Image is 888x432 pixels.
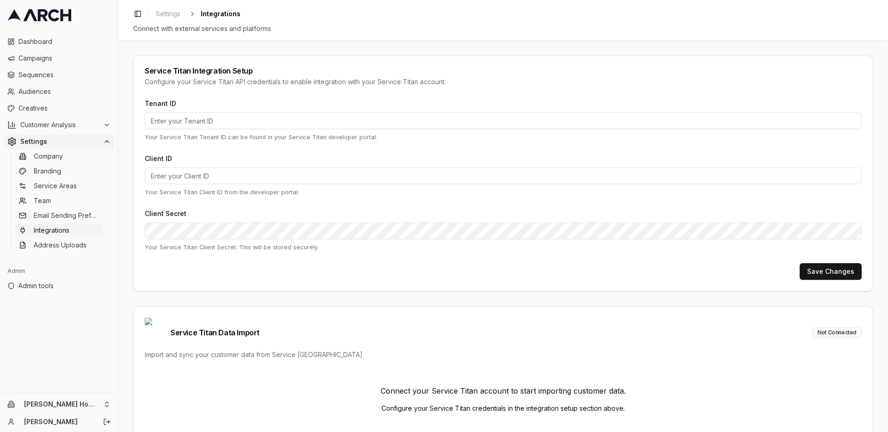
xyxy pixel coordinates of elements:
[4,397,114,412] button: [PERSON_NAME] Home Services
[145,318,167,347] img: Service Titan logo
[4,34,114,49] a: Dashboard
[24,417,93,426] a: [PERSON_NAME]
[34,196,51,205] span: Team
[145,188,862,197] p: Your Service Titan Client ID from the developer portal.
[156,9,180,19] span: Settings
[18,54,111,63] span: Campaigns
[4,68,114,82] a: Sequences
[145,385,862,396] p: Connect your Service Titan account to start importing customer data.
[15,179,103,192] a: Service Areas
[145,133,862,142] p: Your Service Titan Tenant ID can be found in your Service Titan developer portal.
[100,415,113,428] button: Log out
[145,318,259,347] span: Service Titan Data Import
[145,77,862,86] div: Configure your Service Titan API credentials to enable integration with your Service Titan account.
[34,181,77,191] span: Service Areas
[4,51,114,66] a: Campaigns
[15,194,103,207] a: Team
[152,7,240,20] nav: breadcrumb
[18,87,111,96] span: Audiences
[4,278,114,293] a: Admin tools
[15,209,103,222] a: Email Sending Preferences
[15,224,103,237] a: Integrations
[800,263,862,280] button: Save Changes
[4,84,114,99] a: Audiences
[152,7,184,20] a: Settings
[201,9,240,19] span: Integrations
[15,239,103,252] a: Address Uploads
[34,226,69,235] span: Integrations
[34,152,63,161] span: Company
[24,400,99,408] span: [PERSON_NAME] Home Services
[145,99,176,107] label: Tenant ID
[145,67,862,74] div: Service Titan Integration Setup
[15,150,103,163] a: Company
[34,241,86,250] span: Address Uploads
[4,134,114,149] button: Settings
[18,70,111,80] span: Sequences
[145,243,862,252] p: Your Service Titan Client Secret. This will be stored securely.
[4,117,114,132] button: Customer Analysis
[145,404,862,413] p: Configure your Service Titan credentials in the integration setup section above.
[145,167,862,184] input: Enter your Client ID
[18,104,111,113] span: Creatives
[34,211,99,220] span: Email Sending Preferences
[20,137,99,146] span: Settings
[34,167,61,176] span: Branding
[145,154,172,162] label: Client ID
[145,112,862,129] input: Enter your Tenant ID
[4,264,114,278] div: Admin
[812,327,862,338] div: Not Connected
[20,120,99,130] span: Customer Analysis
[18,281,111,290] span: Admin tools
[18,37,111,46] span: Dashboard
[145,210,186,217] label: Client Secret
[15,165,103,178] a: Branding
[4,101,114,116] a: Creatives
[133,24,873,33] div: Connect with external services and platforms
[145,350,862,359] div: Import and sync your customer data from Service [GEOGRAPHIC_DATA]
